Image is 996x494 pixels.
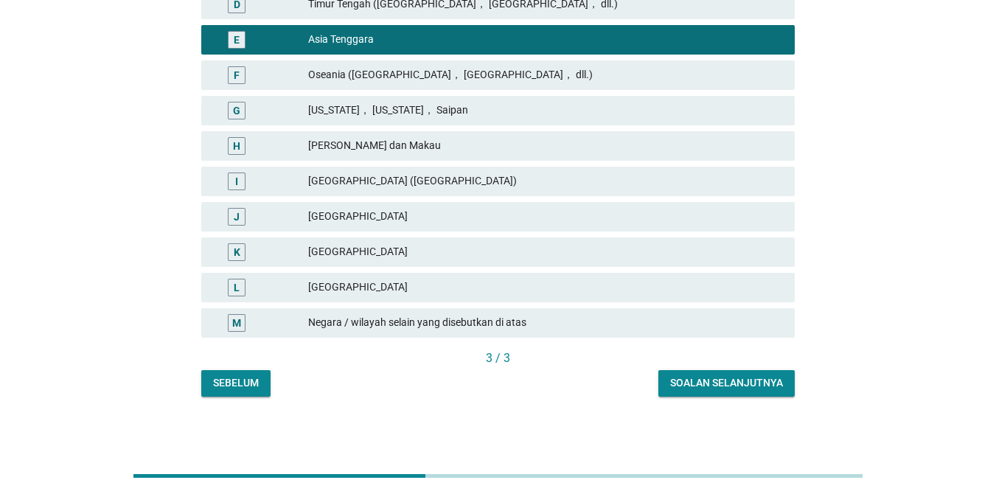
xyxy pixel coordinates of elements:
[308,279,783,296] div: [GEOGRAPHIC_DATA]
[234,279,240,295] div: L
[658,370,795,397] button: Soalan selanjutnya
[235,173,238,189] div: I
[308,208,783,226] div: [GEOGRAPHIC_DATA]
[234,244,240,260] div: K
[308,314,783,332] div: Negara / wilayah selain yang disebutkan di atas
[234,209,240,224] div: J
[234,67,240,83] div: F
[201,370,271,397] button: Sebelum
[670,375,783,391] div: Soalan selanjutnya
[308,66,783,84] div: Oseania ([GEOGRAPHIC_DATA]， [GEOGRAPHIC_DATA]， dll.)
[232,315,241,330] div: M
[201,349,795,367] div: 3 / 3
[233,102,240,118] div: G
[308,243,783,261] div: [GEOGRAPHIC_DATA]
[308,173,783,190] div: [GEOGRAPHIC_DATA] ([GEOGRAPHIC_DATA])
[234,32,240,47] div: E
[308,137,783,155] div: [PERSON_NAME] dan Makau
[308,31,783,49] div: Asia Tenggara
[233,138,240,153] div: H
[213,375,259,391] div: Sebelum
[308,102,783,119] div: [US_STATE]， [US_STATE]， Saipan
